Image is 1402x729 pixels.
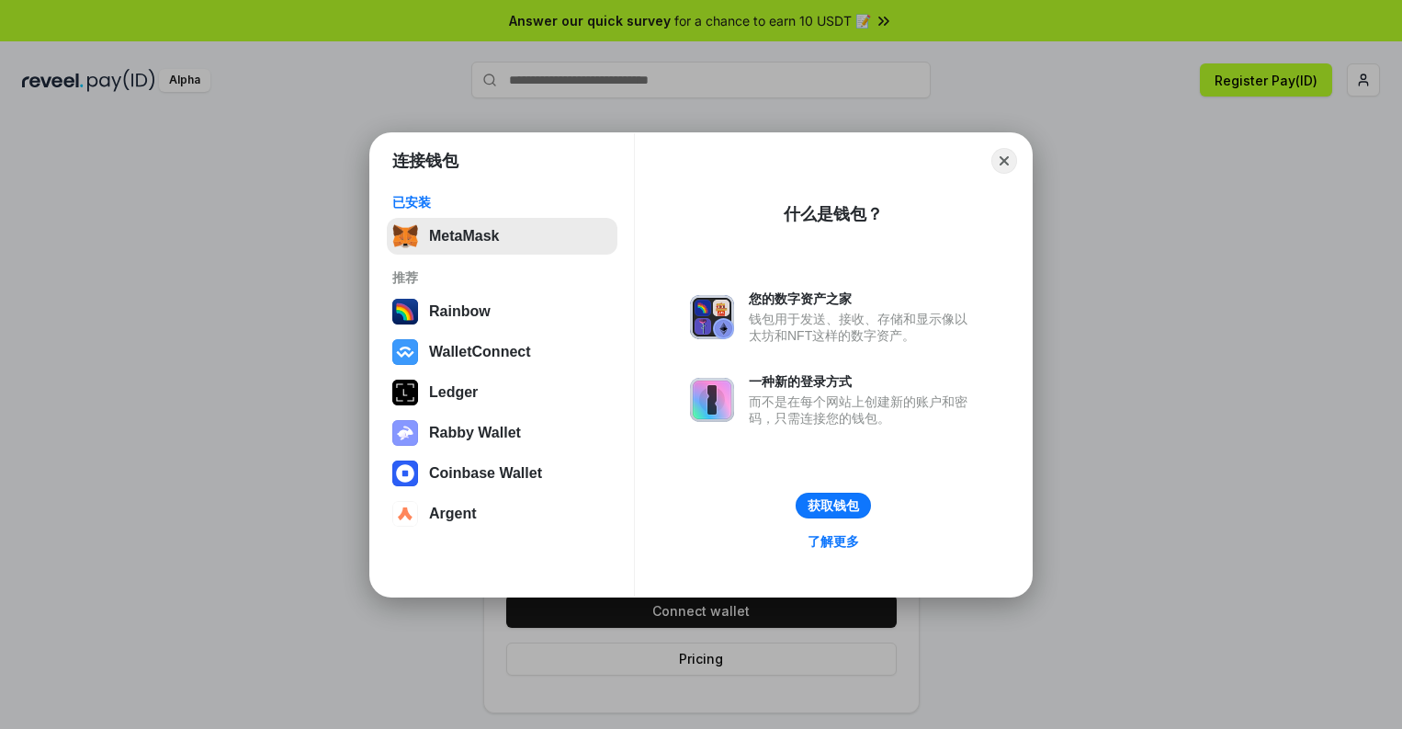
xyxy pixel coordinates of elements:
button: Rainbow [387,293,617,330]
button: 获取钱包 [796,493,871,518]
div: 您的数字资产之家 [749,290,977,307]
a: 了解更多 [797,530,870,553]
img: svg+xml,%3Csvg%20xmlns%3D%22http%3A%2F%2Fwww.w3.org%2F2000%2Fsvg%22%20fill%3D%22none%22%20viewBox... [690,295,734,339]
div: Coinbase Wallet [429,465,542,482]
div: Ledger [429,384,478,401]
div: 获取钱包 [808,497,859,514]
img: svg+xml,%3Csvg%20fill%3D%22none%22%20height%3D%2233%22%20viewBox%3D%220%200%2035%2033%22%20width%... [392,223,418,249]
button: Rabby Wallet [387,415,617,451]
img: svg+xml,%3Csvg%20xmlns%3D%22http%3A%2F%2Fwww.w3.org%2F2000%2Fsvg%22%20fill%3D%22none%22%20viewBox... [690,378,734,422]
div: 推荐 [392,269,612,286]
div: 了解更多 [808,533,859,550]
button: MetaMask [387,218,617,255]
button: Coinbase Wallet [387,455,617,492]
img: svg+xml,%3Csvg%20width%3D%2228%22%20height%3D%2228%22%20viewBox%3D%220%200%2028%2028%22%20fill%3D... [392,339,418,365]
div: 钱包用于发送、接收、存储和显示像以太坊和NFT这样的数字资产。 [749,311,977,344]
button: Argent [387,495,617,532]
div: Rabby Wallet [429,425,521,441]
div: WalletConnect [429,344,531,360]
img: svg+xml,%3Csvg%20width%3D%22120%22%20height%3D%22120%22%20viewBox%3D%220%200%20120%20120%22%20fil... [392,299,418,325]
div: MetaMask [429,228,499,245]
div: 而不是在每个网站上创建新的账户和密码，只需连接您的钱包。 [749,393,977,427]
button: Close [991,148,1017,174]
button: WalletConnect [387,334,617,370]
div: Rainbow [429,303,491,320]
img: svg+xml,%3Csvg%20width%3D%2228%22%20height%3D%2228%22%20viewBox%3D%220%200%2028%2028%22%20fill%3D... [392,461,418,486]
div: Argent [429,506,477,522]
h1: 连接钱包 [392,150,458,172]
img: svg+xml,%3Csvg%20xmlns%3D%22http%3A%2F%2Fwww.w3.org%2F2000%2Fsvg%22%20fill%3D%22none%22%20viewBox... [392,420,418,446]
img: svg+xml,%3Csvg%20xmlns%3D%22http%3A%2F%2Fwww.w3.org%2F2000%2Fsvg%22%20width%3D%2228%22%20height%3... [392,380,418,405]
div: 已安装 [392,194,612,211]
img: svg+xml,%3Csvg%20width%3D%2228%22%20height%3D%2228%22%20viewBox%3D%220%200%2028%2028%22%20fill%3D... [392,501,418,527]
div: 一种新的登录方式 [749,373,977,390]
button: Ledger [387,374,617,411]
div: 什么是钱包？ [784,203,883,225]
